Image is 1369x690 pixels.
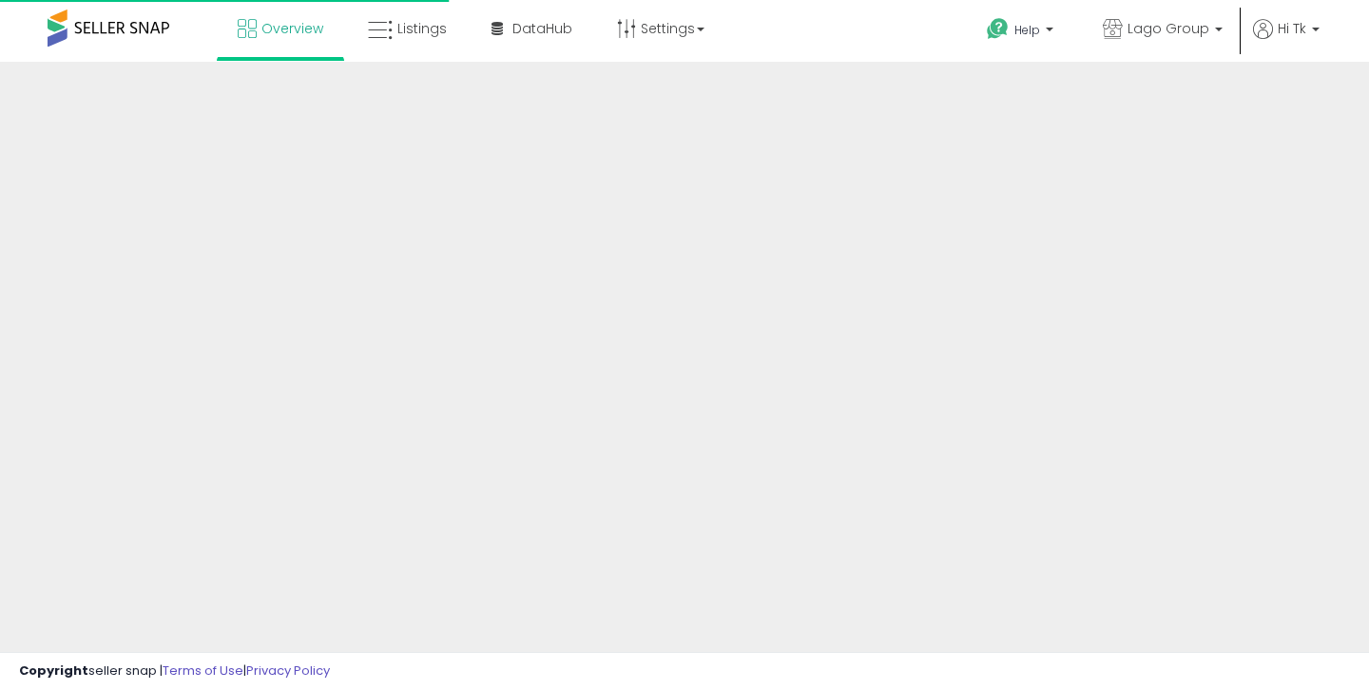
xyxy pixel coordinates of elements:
[19,662,330,680] div: seller snap | |
[163,661,243,680] a: Terms of Use
[1128,19,1209,38] span: Lago Group
[1014,22,1040,38] span: Help
[986,17,1010,41] i: Get Help
[512,19,572,38] span: DataHub
[246,661,330,680] a: Privacy Policy
[19,661,88,680] strong: Copyright
[261,19,323,38] span: Overview
[1253,19,1320,62] a: Hi Tk
[1278,19,1306,38] span: Hi Tk
[397,19,447,38] span: Listings
[972,3,1072,62] a: Help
